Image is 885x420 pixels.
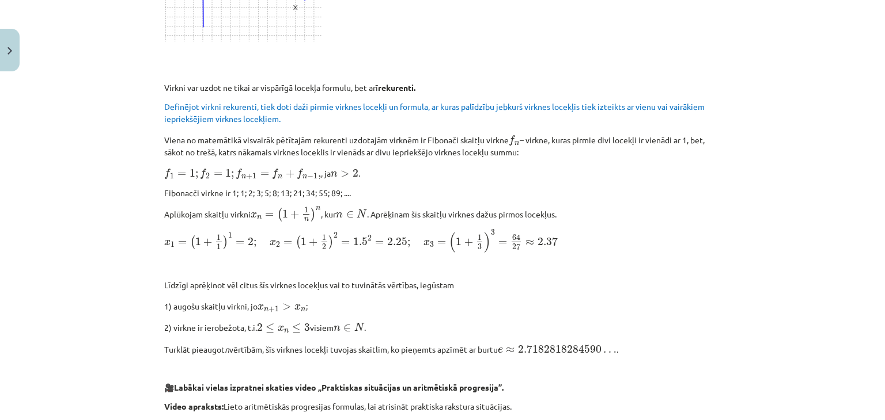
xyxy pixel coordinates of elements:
span: 1.5 [353,238,368,246]
span: + [268,307,275,312]
span: 2 [276,242,280,247]
p: Viena no matemātikā visvairāk pētītajām rekurenti uzdotajām virknēm ir Fibonači skaitļu virkne – ... [164,132,721,158]
p: , ja . [164,165,721,180]
span: 2 [206,173,210,179]
span: = [498,240,507,245]
span: 27 [512,244,520,250]
p: Turklāt pieaugot vērtībām, šīs virknes locekļi tuvojas skaitlim, ko pieņemts apzīmēt ar burtu . [164,341,721,356]
span: > [341,170,349,177]
span: ∈ [346,211,354,218]
span: f [272,169,278,179]
span: x [251,212,257,218]
span: 1 [322,235,326,240]
span: … [603,349,617,353]
span: 1 [304,207,308,213]
span: 3 [430,242,434,247]
span: = [437,240,446,245]
span: x [164,240,171,246]
em: n [225,344,229,354]
span: n [241,175,246,179]
span: 1 [456,238,462,246]
span: = [265,213,274,217]
span: ) [484,232,491,253]
span: 1 [301,238,307,246]
span: ( [277,208,282,222]
span: ≤ [266,323,274,333]
span: 2 [334,232,338,238]
span: f [236,169,242,179]
span: Definējot virkni rekurenti, tiek doti daži pirmie virknes locekļi un formula, ar kuras palīdzību ... [164,101,705,124]
span: 3 [478,244,482,250]
span: + [464,238,473,246]
span: 1 [478,235,482,240]
span: ) [311,208,316,222]
span: , [318,173,321,179]
span: 1 [170,173,174,179]
span: x [294,304,301,310]
span: n [331,171,338,177]
span: 1 [252,173,256,179]
span: n [515,142,519,146]
span: x [258,304,264,310]
span: n [316,207,320,211]
span: 1 [171,242,175,247]
span: n [278,175,282,179]
span: = [375,240,384,245]
img: icon-close-lesson-0947bae3869378f0d4975bcd49f059093ad1ed9edebbc8119c70593378902aed.svg [7,47,12,55]
span: ) [223,235,228,249]
span: n [334,326,341,331]
span: ≈ [506,347,515,353]
span: 2 [353,169,358,177]
span: f [200,169,206,179]
span: n [284,330,289,334]
span: > [282,303,291,310]
span: ; [407,240,410,247]
span: 1 [195,238,201,246]
span: ) [328,235,334,249]
span: = [214,172,222,177]
span: ; [195,171,198,179]
span: ∈ [343,324,351,331]
span: 2.25 [387,238,407,246]
span: − [307,174,313,180]
span: 1 [228,232,232,238]
span: ≈ [525,239,534,245]
p: Aplūkojam skaitļu virkni , kur . Aprēķinam šīs skaitļu virknes dažus pirmos locekļus. [164,206,721,222]
span: n [336,212,343,218]
span: ; [254,240,256,247]
span: ≤ [292,323,301,333]
span: n [304,217,309,222]
span: 1 [225,169,231,177]
span: ; [231,171,234,179]
span: = [177,172,186,177]
span: ( [190,235,195,249]
span: 2 [257,323,263,331]
span: ( [449,232,456,253]
span: n [264,308,268,312]
span: 1 [275,306,279,312]
span: = [236,240,244,245]
b: Video apraksts: [164,401,224,411]
span: + [309,238,317,246]
span: 3 [304,323,310,331]
span: + [290,211,299,219]
span: 2.37 [538,237,558,246]
span: = [260,172,269,177]
span: n [301,308,305,312]
span: 2 [368,235,372,241]
p: Līdzīgi aprēķinot vēl citus šīs virknes locekļus vai to tuvinātās vērtības, iegūstam [164,279,721,291]
b: rekurenti. [378,82,415,93]
span: N [357,209,367,217]
span: n [302,175,307,179]
span: ( [296,235,301,249]
p: 🎥 [164,381,721,394]
p: Fibonacči virkne ir 1; 1; 2; 3; 5; 8; 13; 21; 34; 55; 89; .... [164,187,721,199]
p: Lieto aritmētiskās progresijas formulas, lai atrisināt praktiska rakstura situācijas. [164,400,721,413]
b: Labākai vielas izpratnei skaties video „Praktiskas situācijas un aritmētiskā progresija”. [174,382,504,392]
span: = [283,240,292,245]
span: 1 [282,210,288,218]
span: = [178,240,187,245]
span: 64 [512,234,520,240]
span: N [354,323,365,331]
span: + [203,238,212,246]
